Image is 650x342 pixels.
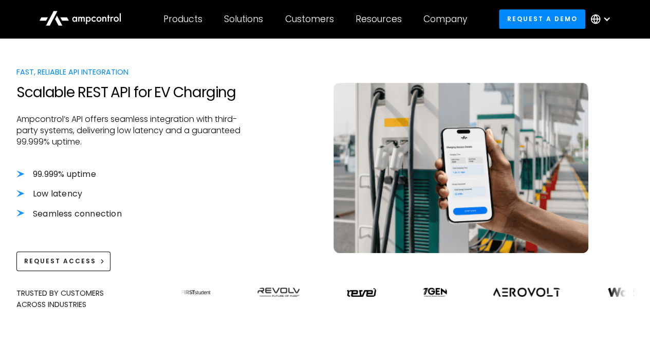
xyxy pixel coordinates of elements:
div: Trusted By Customers Across Industries [16,287,164,311]
p: ‍ [16,220,257,231]
div: Fast, Reliable API Integration [16,66,257,78]
div: Products [163,13,202,25]
div: Solutions [224,13,263,25]
div: Company [423,13,467,25]
a: Request Access [16,251,110,271]
a: Request a demo [499,9,585,28]
div: Customers [285,13,334,25]
div: Resources [356,13,402,25]
li: 99.999% uptime [16,169,257,180]
li: Seamless connection [16,208,257,220]
h2: Scalable REST API for EV Charging [16,84,257,101]
p: Ampcontrol’s API offers seamless integration with third-party systems, delivering low latency and... [16,114,257,148]
div: Request Access [24,257,96,266]
img: Integrate EV charging mobile apps [333,83,589,253]
li: Low latency [16,188,257,200]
